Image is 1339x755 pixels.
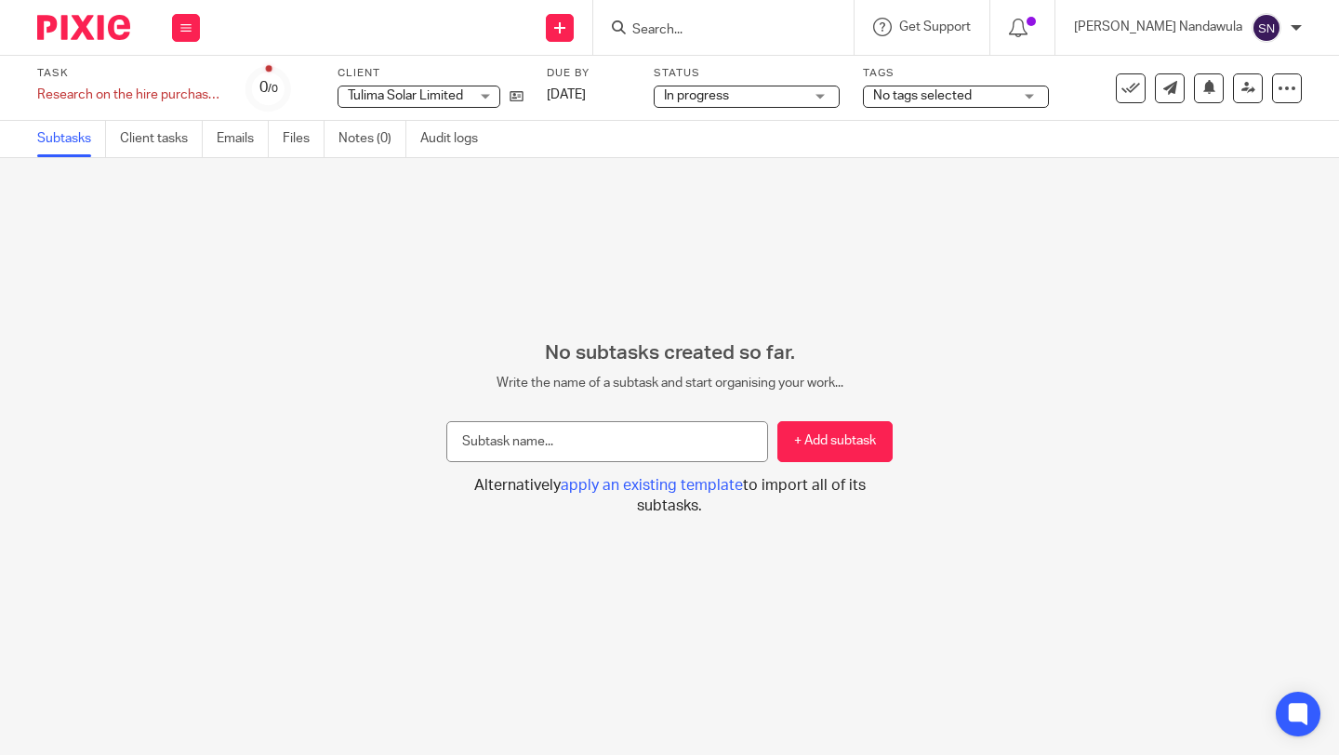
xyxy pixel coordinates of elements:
[338,121,406,157] a: Notes (0)
[348,89,463,102] span: Tulima Solar Limited
[654,66,840,81] label: Status
[268,84,278,94] small: /0
[547,88,586,101] span: [DATE]
[446,341,893,365] h2: No subtasks created so far.
[217,121,269,157] a: Emails
[1252,13,1281,43] img: svg%3E
[37,121,106,157] a: Subtasks
[446,374,893,392] p: Write the name of a subtask and start organising your work...
[37,86,223,104] div: Research on the hire purchase operations by companies that carryout chattel hire purchase business
[446,476,893,516] button: Alternativelyapply an existing templateto import all of its subtasks.
[1074,18,1242,36] p: [PERSON_NAME] Nandawula
[420,121,492,157] a: Audit logs
[863,66,1049,81] label: Tags
[37,15,130,40] img: Pixie
[120,121,203,157] a: Client tasks
[547,66,630,81] label: Due by
[630,22,798,39] input: Search
[446,421,768,463] input: Subtask name...
[899,20,971,33] span: Get Support
[664,89,729,102] span: In progress
[259,77,278,99] div: 0
[777,421,893,463] button: + Add subtask
[338,66,524,81] label: Client
[873,89,972,102] span: No tags selected
[283,121,325,157] a: Files
[561,478,743,493] span: apply an existing template
[37,66,223,81] label: Task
